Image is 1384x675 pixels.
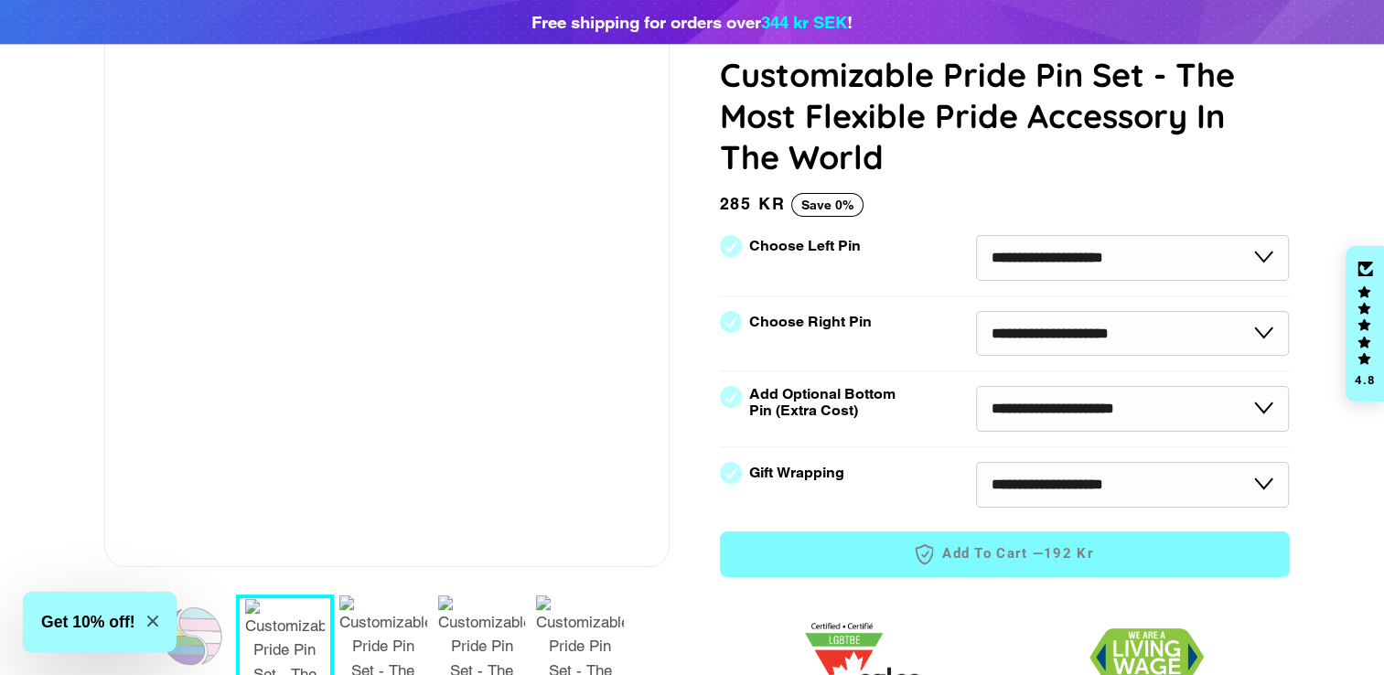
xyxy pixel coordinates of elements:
span: Add to Cart — [747,542,1262,566]
div: 4.8 [1354,374,1376,386]
div: Free shipping for orders over ! [531,9,853,35]
label: Gift Wrapping [749,465,844,481]
span: 285 kr [720,194,786,213]
label: Choose Left Pin [749,238,861,254]
div: Click to open Judge.me floating reviews tab [1346,246,1384,402]
h1: Customizable Pride Pin Set - The Most Flexible Pride Accessory In The World [720,54,1290,177]
span: Save 0% [791,193,864,217]
label: Add Optional Bottom Pin (Extra Cost) [749,386,903,419]
span: 344 kr SEK [761,12,847,32]
span: 192 kr [1044,544,1094,563]
button: Add to Cart —192 kr [720,531,1290,577]
label: Choose Right Pin [749,314,872,330]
